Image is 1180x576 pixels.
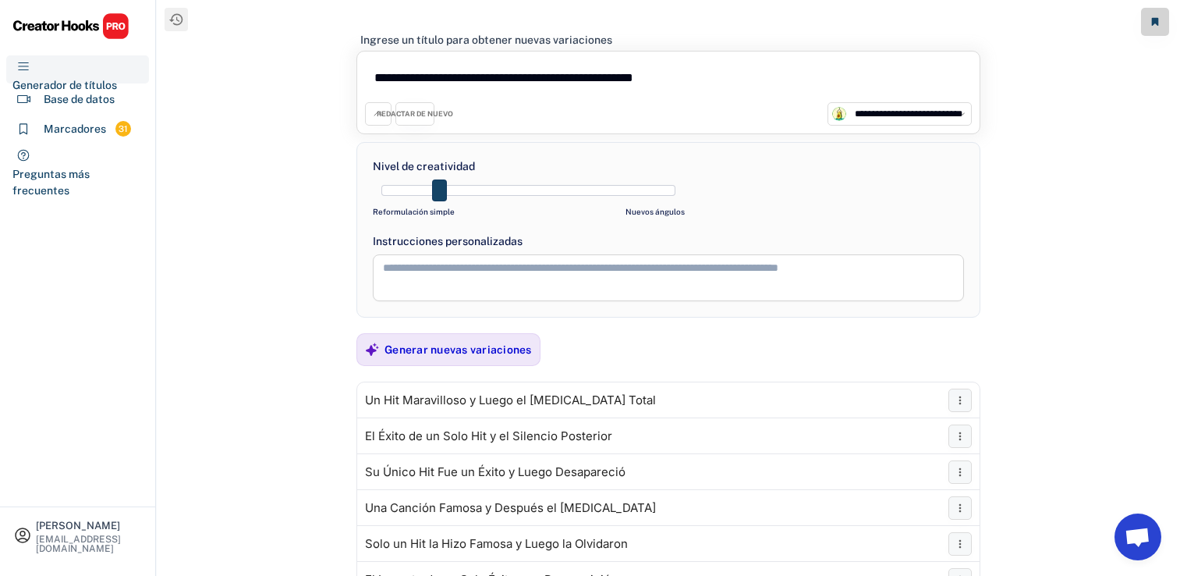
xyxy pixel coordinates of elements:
div: Un Hit Maravilloso y Luego el [MEDICAL_DATA] Total [365,394,656,407]
div: [PERSON_NAME] [36,521,142,531]
div: Ingrese un título para obtener nuevas variaciones [360,33,612,47]
div: Reformulación simple [373,206,455,218]
div: 31 [115,123,131,136]
div: Generador de títulos [12,77,117,94]
div: Nuevos ángulos [625,206,685,218]
div: REDACTAR DE NUEVO [377,109,453,119]
div: Preguntas más frecuentes [12,166,143,199]
img: channels4_profile.jpg [832,107,846,121]
div: Generar nuevas variaciones [384,343,532,357]
img: CHPRO%20Logo.svg [12,12,129,40]
div: El Éxito de un Solo Hit y el Silencio Posterior [365,430,612,443]
div: Instrucciones personalizadas [373,233,964,250]
div: [EMAIL_ADDRESS][DOMAIN_NAME] [36,535,142,553]
div: Base de datos [44,91,115,108]
div: Una Canción Famosa y Después el [MEDICAL_DATA] [365,502,656,514]
div: Su Único Hit Fue un Éxito y Luego Desapareció [365,466,625,478]
a: Chat abierto [1114,514,1161,560]
div: Nivel de creatividad [373,158,475,175]
div: Solo un Hit la Hizo Famosa y Luego la Olvidaron [365,538,628,550]
div: Marcadores [44,121,106,137]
